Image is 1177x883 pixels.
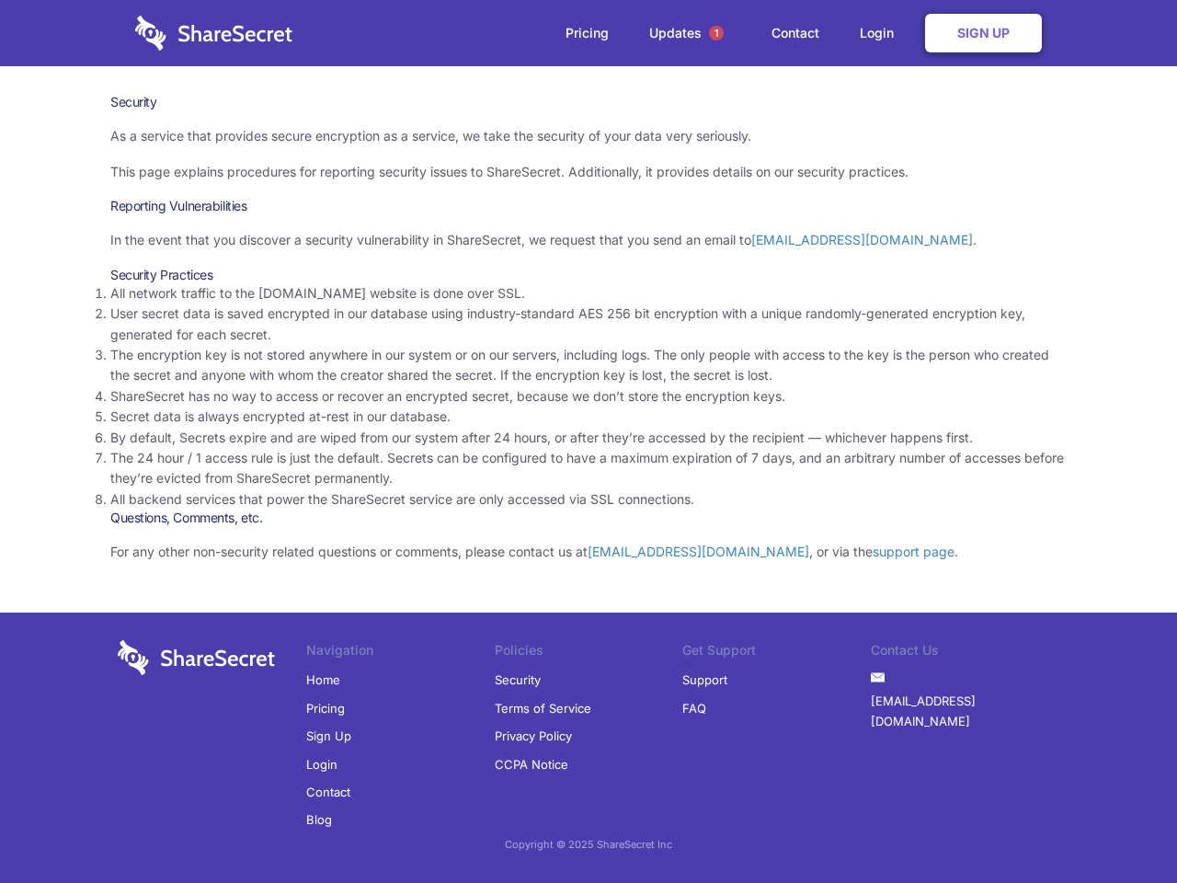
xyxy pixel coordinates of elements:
[118,640,275,675] img: logo-wordmark-white-trans-d4663122ce5f474addd5e946df7df03e33cb6a1c49d2221995e7729f52c070b2.svg
[547,5,627,62] a: Pricing
[306,751,337,778] a: Login
[873,544,954,559] a: support page
[682,666,727,694] a: Support
[110,267,1067,283] h3: Security Practices
[495,666,541,694] a: Security
[925,14,1042,52] a: Sign Up
[682,694,706,722] a: FAQ
[871,687,1059,736] a: [EMAIL_ADDRESS][DOMAIN_NAME]
[495,722,572,750] a: Privacy Policy
[751,232,973,247] a: [EMAIL_ADDRESS][DOMAIN_NAME]
[306,666,340,694] a: Home
[495,640,683,666] li: Policies
[110,162,1067,182] p: This page explains procedures for reporting security issues to ShareSecret. Additionally, it prov...
[110,126,1067,146] p: As a service that provides secure encryption as a service, we take the security of your data very...
[306,722,351,750] a: Sign Up
[110,94,1067,110] h1: Security
[306,778,350,806] a: Contact
[110,345,1067,386] li: The encryption key is not stored anywhere in our system or on our servers, including logs. The on...
[110,489,1067,510] li: All backend services that power the ShareSecret service are only accessed via SSL connections.
[682,640,871,666] li: Get Support
[110,283,1067,304] li: All network traffic to the [DOMAIN_NAME] website is done over SSL.
[110,230,1067,250] p: In the event that you discover a security vulnerability in ShareSecret, we request that you send ...
[841,5,921,62] a: Login
[110,448,1067,489] li: The 24 hour / 1 access rule is just the default. Secrets can be configured to have a maximum expi...
[588,544,809,559] a: [EMAIL_ADDRESS][DOMAIN_NAME]
[135,16,292,51] img: logo-wordmark-white-trans-d4663122ce5f474addd5e946df7df03e33cb6a1c49d2221995e7729f52c070b2.svg
[306,806,332,833] a: Blog
[306,640,495,666] li: Navigation
[753,5,838,62] a: Contact
[495,694,591,722] a: Terms of Service
[495,751,568,778] a: CCPA Notice
[110,542,1067,562] p: For any other non-security related questions or comments, please contact us at , or via the .
[110,386,1067,407] li: ShareSecret has no way to access or recover an encrypted secret, because we don’t store the encry...
[110,510,1067,526] h3: Questions, Comments, etc.
[110,304,1067,345] li: User secret data is saved encrypted in our database using industry-standard AES 256 bit encryptio...
[709,26,724,40] span: 1
[110,428,1067,448] li: By default, Secrets expire and are wiped from our system after 24 hours, or after they’re accesse...
[306,694,345,722] a: Pricing
[110,198,1067,214] h3: Reporting Vulnerabilities
[871,640,1059,666] li: Contact Us
[110,407,1067,427] li: Secret data is always encrypted at-rest in our database.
